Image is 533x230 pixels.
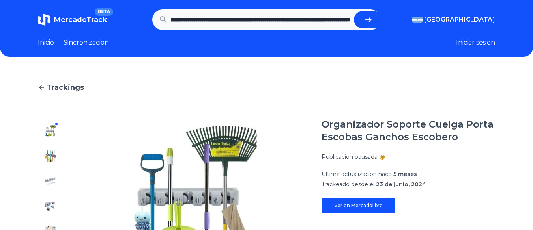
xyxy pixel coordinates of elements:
span: Ultima actualizacion hace [322,171,392,178]
img: Organizador Soporte Cuelga Porta Escobas Ganchos Escobero [44,150,57,162]
button: [GEOGRAPHIC_DATA] [412,15,495,24]
img: MercadoTrack [38,13,50,26]
img: Organizador Soporte Cuelga Porta Escobas Ganchos Escobero [44,175,57,187]
span: MercadoTrack [54,15,107,24]
span: [GEOGRAPHIC_DATA] [424,15,495,24]
a: MercadoTrackBETA [38,13,107,26]
button: Iniciar sesion [456,38,495,47]
p: Publicacion pausada [322,153,378,161]
a: Inicio [38,38,54,47]
span: 23 de junio, 2024 [376,181,426,188]
a: Sincronizacion [64,38,109,47]
span: Trackings [47,82,84,93]
a: Trackings [38,82,495,93]
h1: Organizador Soporte Cuelga Porta Escobas Ganchos Escobero [322,118,495,143]
img: Organizador Soporte Cuelga Porta Escobas Ganchos Escobero [44,124,57,137]
img: Argentina [412,17,423,23]
span: 5 meses [393,171,417,178]
span: BETA [95,8,113,16]
a: Ver en Mercadolibre [322,198,395,213]
img: Organizador Soporte Cuelga Porta Escobas Ganchos Escobero [44,200,57,213]
span: Trackeado desde el [322,181,374,188]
